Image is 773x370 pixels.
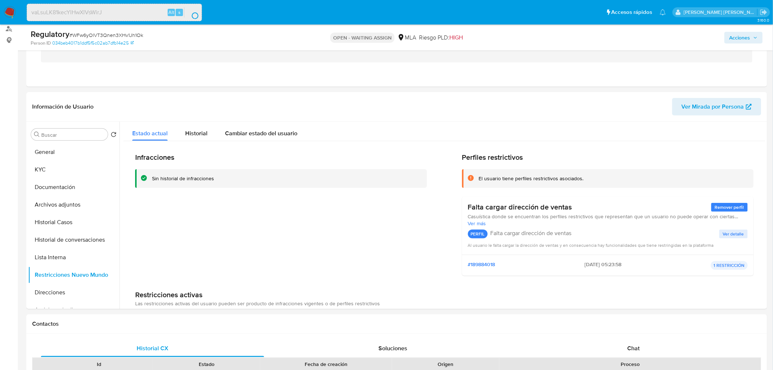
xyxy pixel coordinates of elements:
h1: Contactos [32,320,761,328]
button: search-icon [184,7,199,18]
button: Volver al orden por defecto [111,132,117,140]
p: OPEN - WAITING ASSIGN [330,33,395,43]
button: Acciones [724,32,763,44]
input: Buscar [41,132,105,138]
button: Restricciones Nuevo Mundo [28,266,119,284]
span: Accesos rápidos [612,8,652,16]
b: Person ID [31,40,51,46]
button: Historial Casos [28,214,119,231]
span: HIGH [449,33,463,42]
div: Id [50,360,148,368]
div: Estado [158,360,255,368]
span: Chat [628,344,640,352]
span: Riesgo PLD: [419,34,463,42]
span: Alt [168,9,174,16]
button: Buscar [34,132,40,137]
input: Buscar usuario o caso... [27,8,202,17]
div: Proceso [504,360,756,368]
span: Soluciones [379,344,408,352]
span: s [178,9,180,16]
span: Acciones [730,32,750,44]
b: Regulatory [31,28,69,40]
button: General [28,143,119,161]
button: Ver Mirada por Persona [672,98,761,116]
button: Lista Interna [28,249,119,266]
button: Documentación [28,178,119,196]
div: Fecha de creación [265,360,387,368]
a: Salir [760,8,768,16]
a: 034beb4017b1ddf5f5c02ab7dfb14e25 [52,40,134,46]
a: Notificaciones [660,9,666,15]
button: Anticipos de dinero [28,301,119,319]
button: KYC [28,161,119,178]
button: Historial de conversaciones [28,231,119,249]
span: Historial CX [137,344,168,352]
p: roberto.munoz@mercadolibre.com [684,9,758,16]
h1: Información de Usuario [32,103,94,110]
button: Direcciones [28,284,119,301]
div: Origen [397,360,494,368]
span: # WFw6yOlVT3Qnen3XHv1Jh1Ok [69,31,143,39]
span: Ver Mirada por Persona [682,98,744,116]
button: Archivos adjuntos [28,196,119,214]
div: MLA [397,34,416,42]
span: 3.160.0 [757,17,769,23]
